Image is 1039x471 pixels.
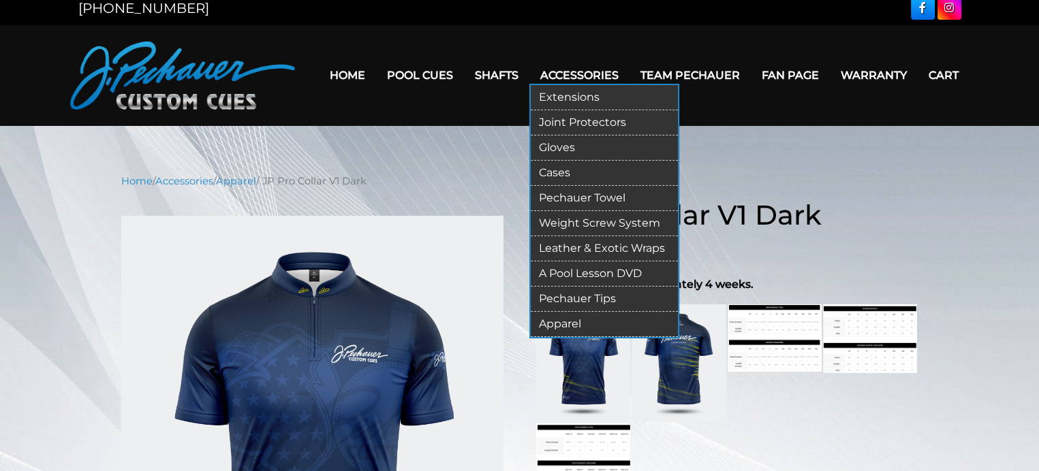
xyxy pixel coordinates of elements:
a: Home [121,175,153,187]
a: Home [319,58,376,93]
h1: JP Pro Collar V1 Dark [536,199,918,231]
a: Accessories [529,58,630,93]
a: A Pool Lesson DVD [531,261,678,287]
a: Shafts [464,58,529,93]
a: Fan Page [751,58,830,93]
a: Team Pechauer [630,58,751,93]
a: Pool Cues [376,58,464,93]
a: Accessories [155,175,213,187]
a: Leather & Exotic Wraps [531,236,678,261]
a: Cart [918,58,970,93]
a: Weight Screw System [531,211,678,236]
a: Cases [531,161,678,186]
a: Apparel [531,312,678,337]
nav: Breadcrumb [121,174,918,189]
a: Joint Protectors [531,110,678,135]
a: Extensions [531,85,678,110]
a: Warranty [830,58,918,93]
a: Pechauer Towel [531,186,678,211]
a: Pechauer Tips [531,287,678,312]
a: Apparel [216,175,256,187]
a: Gloves [531,135,678,161]
img: Pechauer Custom Cues [70,42,295,110]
